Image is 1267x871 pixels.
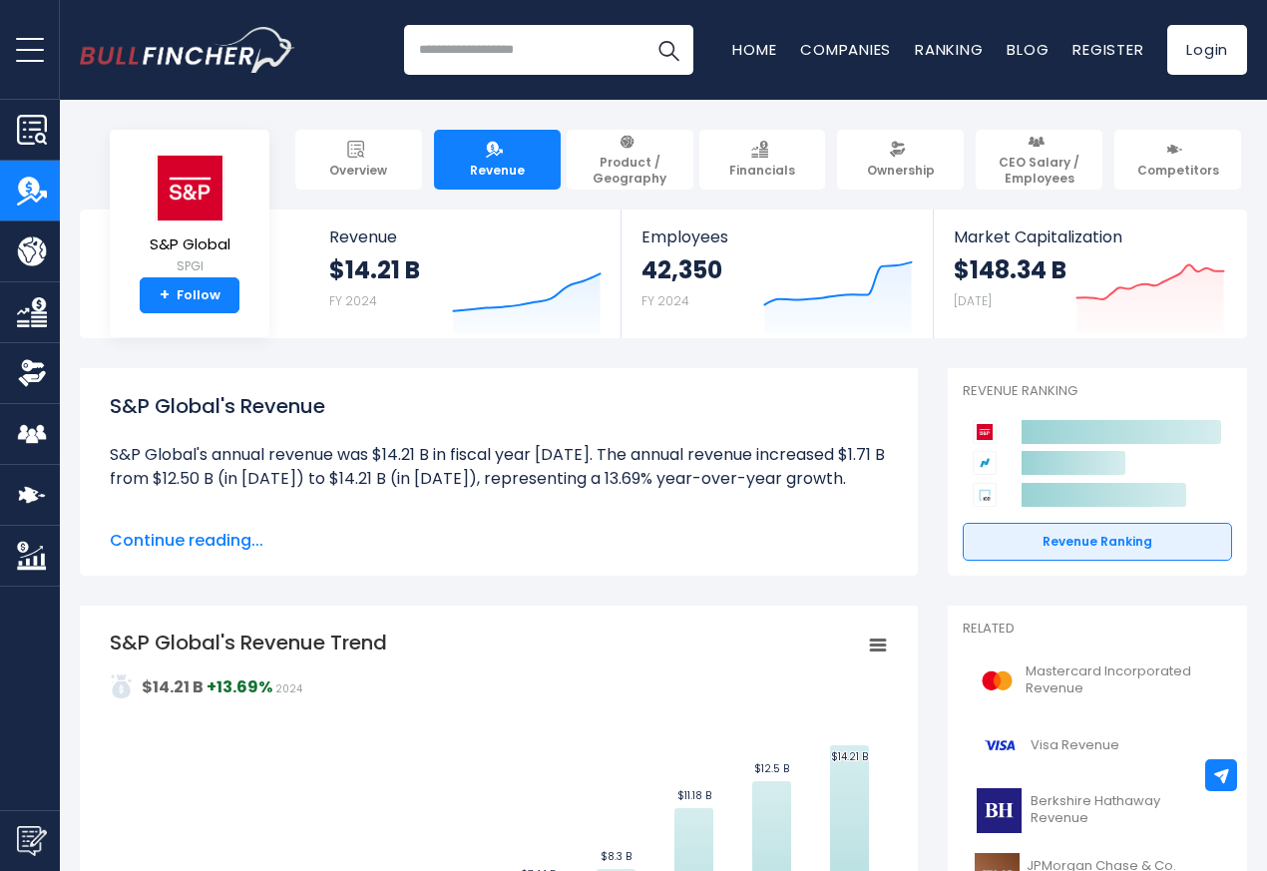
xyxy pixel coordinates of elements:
[329,163,387,179] span: Overview
[329,254,420,285] strong: $14.21 B
[434,130,561,190] a: Revenue
[973,451,997,475] img: Nasdaq competitors logo
[954,292,992,309] small: [DATE]
[677,788,711,803] text: $11.18 B
[643,25,693,75] button: Search
[329,227,602,246] span: Revenue
[149,154,231,278] a: S&P Global SPGI
[110,674,134,698] img: addasd
[963,383,1232,400] p: Revenue Ranking
[207,675,272,698] strong: +13.69%
[699,130,826,190] a: Financials
[150,236,230,253] span: S&P Global
[1137,163,1219,179] span: Competitors
[110,629,387,656] tspan: S&P Global's Revenue Trend
[17,358,47,388] img: Ownership
[963,653,1232,708] a: Mastercard Incorporated Revenue
[309,210,622,338] a: Revenue $14.21 B FY 2024
[831,749,868,764] text: $14.21 B
[110,443,888,491] li: S&P Global's annual revenue was $14.21 B in fiscal year [DATE]. The annual revenue increased $1.7...
[754,761,789,776] text: $12.5 B
[985,155,1093,186] span: CEO Salary / Employees
[800,39,891,60] a: Companies
[140,277,239,313] a: +Follow
[622,210,932,338] a: Employees 42,350 FY 2024
[80,27,294,73] a: Go to homepage
[110,391,888,421] h1: S&P Global's Revenue
[963,621,1232,638] p: Related
[601,849,632,864] text: $8.3 B
[567,130,693,190] a: Product / Geography
[1114,130,1241,190] a: Competitors
[975,658,1020,703] img: MA logo
[732,39,776,60] a: Home
[963,718,1232,773] a: Visa Revenue
[641,292,689,309] small: FY 2024
[963,523,1232,561] a: Revenue Ranking
[915,39,983,60] a: Ranking
[80,27,295,73] img: Bullfincher logo
[973,420,997,444] img: S&P Global competitors logo
[954,254,1066,285] strong: $148.34 B
[954,227,1225,246] span: Market Capitalization
[934,210,1245,338] a: Market Capitalization $148.34 B [DATE]
[160,286,170,304] strong: +
[295,130,422,190] a: Overview
[110,529,888,553] span: Continue reading...
[975,723,1025,768] img: V logo
[470,163,525,179] span: Revenue
[975,788,1025,833] img: BRK-B logo
[110,515,888,587] li: S&P Global's quarterly revenue was $3.76 B in the quarter ending [DATE]. The quarterly revenue in...
[1007,39,1049,60] a: Blog
[641,227,912,246] span: Employees
[1072,39,1143,60] a: Register
[963,783,1232,838] a: Berkshire Hathaway Revenue
[837,130,964,190] a: Ownership
[329,292,377,309] small: FY 2024
[729,163,795,179] span: Financials
[576,155,684,186] span: Product / Geography
[275,681,302,696] span: 2024
[142,675,204,698] strong: $14.21 B
[641,254,722,285] strong: 42,350
[973,483,997,507] img: Intercontinental Exchange competitors logo
[976,130,1102,190] a: CEO Salary / Employees
[1167,25,1247,75] a: Login
[867,163,935,179] span: Ownership
[150,257,230,275] small: SPGI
